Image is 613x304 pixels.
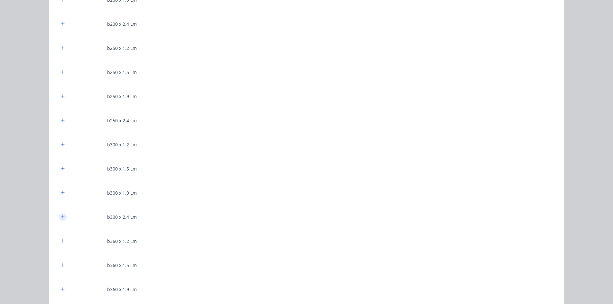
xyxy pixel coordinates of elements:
div: b360 x 1.2 Lm [107,238,137,244]
div: b300 x 2.4 Lm [107,214,137,220]
div: b300 x 1.5 Lm [107,165,137,172]
div: b250 x 2.4 Lm [107,117,137,124]
div: b300 x 1.9 Lm [107,189,137,196]
div: b250 x 1.2 Lm [107,45,137,51]
div: b300 x 1.2 Lm [107,141,137,148]
div: b200 x 2.4 Lm [107,21,137,27]
div: b250 x 1.9 Lm [107,93,137,100]
div: b250 x 1.5 Lm [107,69,137,76]
div: b360 x 1.9 Lm [107,286,137,293]
div: b360 x 1.5 Lm [107,262,137,269]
